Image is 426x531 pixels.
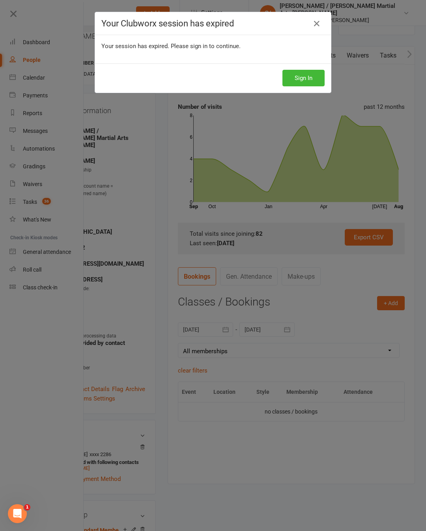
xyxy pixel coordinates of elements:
span: 1 [24,504,30,511]
span: Your session has expired. Please sign in to continue. [101,43,241,50]
a: Close [310,17,323,30]
h4: Your Clubworx session has expired [101,19,325,28]
button: Sign In [282,70,325,86]
iframe: Intercom live chat [8,504,27,523]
